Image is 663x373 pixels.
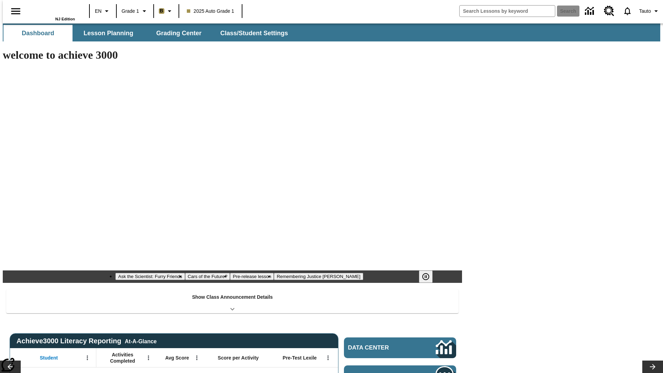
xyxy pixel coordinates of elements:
[618,2,636,20] a: Notifications
[40,355,58,361] span: Student
[160,7,163,15] span: B
[6,289,459,313] div: Show Class Announcement Details
[165,355,189,361] span: Avg Score
[344,337,456,358] a: Data Center
[323,353,333,363] button: Open Menu
[348,344,413,351] span: Data Center
[187,8,234,15] span: 2025 Auto Grade 1
[581,2,600,21] a: Data Center
[95,8,102,15] span: EN
[192,294,273,301] p: Show Class Announcement Details
[3,25,294,41] div: SubNavbar
[30,2,75,21] div: Home
[192,353,202,363] button: Open Menu
[274,273,363,280] button: Slide 4 Remembering Justice O'Connor
[636,5,663,17] button: Profile/Settings
[642,361,663,373] button: Lesson carousel, Next
[92,5,114,17] button: Language: EN, Select a language
[3,49,462,61] h1: welcome to achieve 3000
[115,273,185,280] button: Slide 1 Ask the Scientist: Furry Friends
[3,23,660,41] div: SubNavbar
[125,337,156,345] div: At-A-Glance
[218,355,259,361] span: Score per Activity
[30,3,75,17] a: Home
[144,25,213,41] button: Grading Center
[17,337,157,345] span: Achieve3000 Literacy Reporting
[22,29,54,37] span: Dashboard
[230,273,274,280] button: Slide 3 Pre-release lesson
[419,270,433,283] button: Pause
[156,5,176,17] button: Boost Class color is light brown. Change class color
[600,2,618,20] a: Resource Center, Will open in new tab
[6,1,26,21] button: Open side menu
[119,5,151,17] button: Grade: Grade 1, Select a grade
[215,25,294,41] button: Class/Student Settings
[639,8,651,15] span: Tauto
[460,6,555,17] input: search field
[122,8,139,15] span: Grade 1
[156,29,201,37] span: Grading Center
[82,353,93,363] button: Open Menu
[3,25,73,41] button: Dashboard
[419,270,440,283] div: Pause
[143,353,154,363] button: Open Menu
[283,355,317,361] span: Pre-Test Lexile
[55,17,75,21] span: NJ Edition
[84,29,133,37] span: Lesson Planning
[185,273,230,280] button: Slide 2 Cars of the Future?
[74,25,143,41] button: Lesson Planning
[220,29,288,37] span: Class/Student Settings
[100,352,145,364] span: Activities Completed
